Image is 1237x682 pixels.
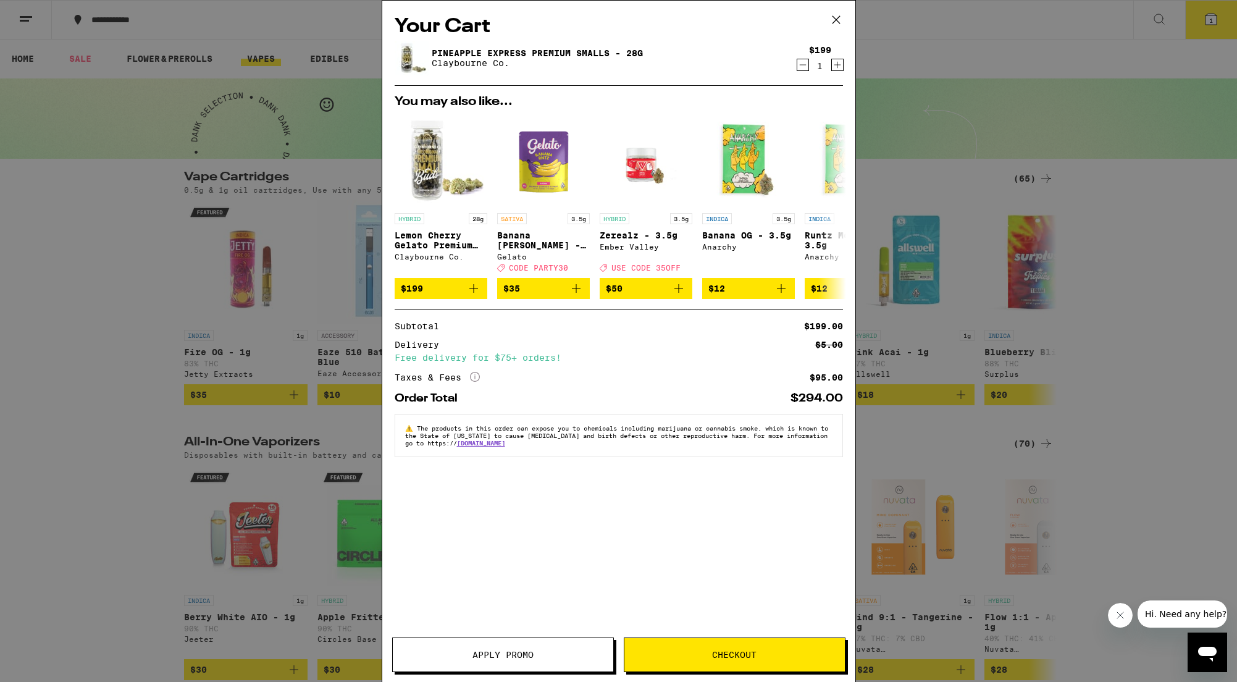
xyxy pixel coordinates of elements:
p: SATIVA [497,213,527,224]
img: Ember Valley - Zerealz - 3.5g [600,114,692,207]
button: Increment [831,59,844,71]
a: Open page for Banana OG - 3.5g from Anarchy [702,114,795,278]
a: Open page for Zerealz - 3.5g from Ember Valley [600,114,692,278]
span: ⚠️ [405,424,417,432]
div: Taxes & Fees [395,372,480,383]
a: Open page for Banana Runtz - 3.5g from Gelato [497,114,590,278]
span: $50 [606,284,623,293]
p: Banana [PERSON_NAME] - 3.5g [497,230,590,250]
span: $12 [708,284,725,293]
button: Decrement [797,59,809,71]
a: [DOMAIN_NAME] [457,439,505,447]
button: Add to bag [805,278,897,299]
p: 3.5g [670,213,692,224]
p: 28g [469,213,487,224]
button: Add to bag [702,278,795,299]
button: Checkout [624,638,845,672]
button: Add to bag [395,278,487,299]
img: Claybourne Co. - Lemon Cherry Gelato Premium Smalls - 28g [395,114,487,207]
button: Add to bag [600,278,692,299]
button: Apply Promo [392,638,614,672]
div: $5.00 [815,340,843,349]
img: Anarchy - Banana OG - 3.5g [702,114,795,207]
p: Lemon Cherry Gelato Premium Smalls - 28g [395,230,487,250]
div: Order Total [395,393,466,404]
a: Open page for Runtz Mode - 3.5g from Anarchy [805,114,897,278]
div: Subtotal [395,322,448,330]
div: $95.00 [810,373,843,382]
span: Apply Promo [472,650,534,659]
p: Runtz Mode - 3.5g [805,230,897,250]
div: $199 [809,45,831,55]
img: Anarchy - Runtz Mode - 3.5g [805,114,897,207]
div: Free delivery for $75+ orders! [395,353,843,362]
a: Open page for Lemon Cherry Gelato Premium Smalls - 28g from Claybourne Co. [395,114,487,278]
span: $35 [503,284,520,293]
span: Checkout [712,650,757,659]
iframe: Message from company [1138,600,1227,628]
div: Anarchy [702,243,795,251]
div: Gelato [497,253,590,261]
iframe: Button to launch messaging window [1188,633,1227,672]
div: 1 [809,61,831,71]
h2: Your Cart [395,13,843,41]
iframe: Close message [1108,603,1133,628]
p: 3.5g [773,213,795,224]
span: The products in this order can expose you to chemicals including marijuana or cannabis smoke, whi... [405,424,828,447]
p: 3.5g [568,213,590,224]
div: Delivery [395,340,448,349]
button: Add to bag [497,278,590,299]
p: INDICA [805,213,834,224]
img: Gelato - Banana Runtz - 3.5g [497,114,590,207]
div: Claybourne Co. [395,253,487,261]
h2: You may also like... [395,96,843,108]
p: Claybourne Co. [432,58,643,68]
p: HYBRID [600,213,629,224]
div: Anarchy [805,253,897,261]
p: INDICA [702,213,732,224]
span: CODE PARTY30 [509,264,568,272]
img: Pineapple Express Premium Smalls - 28g [395,41,429,75]
div: Ember Valley [600,243,692,251]
div: $294.00 [790,393,843,404]
span: USE CODE 35OFF [611,264,681,272]
p: Banana OG - 3.5g [702,230,795,240]
span: $12 [811,284,828,293]
p: Zerealz - 3.5g [600,230,692,240]
a: Pineapple Express Premium Smalls - 28g [432,48,643,58]
span: $199 [401,284,423,293]
div: $199.00 [804,322,843,330]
